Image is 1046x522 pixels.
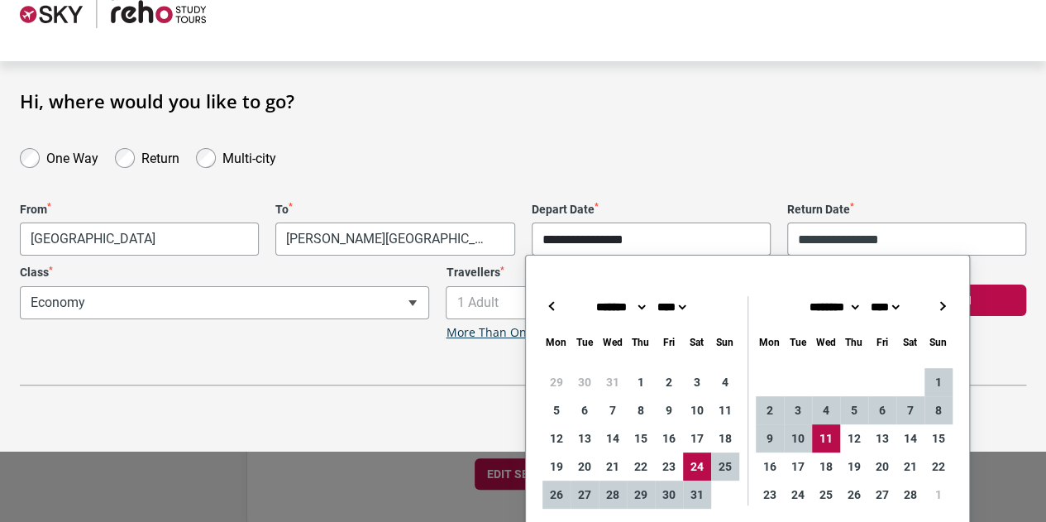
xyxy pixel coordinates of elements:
[711,333,739,352] div: Sunday
[627,424,655,453] div: 15
[571,481,599,509] div: 27
[571,333,599,352] div: Tuesday
[571,424,599,453] div: 13
[784,333,812,352] div: Tuesday
[627,333,655,352] div: Thursday
[46,146,98,166] label: One Way
[812,481,840,509] div: 25
[683,368,711,396] div: 3
[711,453,739,481] div: 25
[20,203,259,217] label: From
[627,396,655,424] div: 8
[896,481,924,509] div: 28
[933,296,953,316] button: →
[20,266,429,280] label: Class
[924,333,953,352] div: Sunday
[756,424,784,453] div: 9
[627,368,655,396] div: 1
[840,453,868,481] div: 19
[683,396,711,424] div: 10
[756,333,784,352] div: Monday
[784,453,812,481] div: 17
[896,453,924,481] div: 21
[756,453,784,481] div: 16
[542,396,571,424] div: 5
[599,333,627,352] div: Wednesday
[542,333,571,352] div: Monday
[868,481,896,509] div: 27
[868,396,896,424] div: 6
[896,333,924,352] div: Saturday
[924,424,953,453] div: 15
[599,453,627,481] div: 21
[571,396,599,424] div: 6
[20,90,1026,112] h1: Hi, where would you like to go?
[599,396,627,424] div: 7
[868,333,896,352] div: Friday
[711,396,739,424] div: 11
[446,326,590,340] a: More Than One Traveller?
[655,424,683,453] div: 16
[812,424,840,453] div: 11
[542,296,562,316] button: ←
[599,481,627,509] div: 28
[711,368,739,396] div: 4
[683,453,711,481] div: 24
[446,266,855,280] label: Travellers
[599,368,627,396] div: 31
[222,146,276,166] label: Multi-city
[542,424,571,453] div: 12
[542,368,571,396] div: 29
[141,146,179,166] label: Return
[784,396,812,424] div: 3
[711,424,739,453] div: 18
[446,286,855,319] span: 1 Adult
[784,424,812,453] div: 10
[683,481,711,509] div: 31
[924,368,953,396] div: 1
[683,333,711,352] div: Saturday
[840,424,868,453] div: 12
[924,396,953,424] div: 8
[599,424,627,453] div: 14
[20,286,429,319] span: Economy
[924,481,953,509] div: 1
[627,453,655,481] div: 22
[683,424,711,453] div: 17
[812,333,840,352] div: Wednesday
[655,453,683,481] div: 23
[840,396,868,424] div: 5
[542,453,571,481] div: 19
[868,453,896,481] div: 20
[275,203,514,217] label: To
[868,424,896,453] div: 13
[21,223,258,255] span: Melbourne Airport
[655,481,683,509] div: 30
[571,368,599,396] div: 30
[896,396,924,424] div: 7
[756,396,784,424] div: 2
[21,287,428,318] span: Economy
[812,396,840,424] div: 4
[276,223,513,255] span: Giovan Battista Pastine International Airport
[627,481,655,509] div: 29
[571,453,599,481] div: 20
[896,424,924,453] div: 14
[812,453,840,481] div: 18
[655,333,683,352] div: Friday
[840,333,868,352] div: Thursday
[275,223,514,256] span: Giovan Battista Pastine International Airport
[840,481,868,509] div: 26
[447,287,854,318] span: 1 Adult
[655,396,683,424] div: 9
[542,481,571,509] div: 26
[784,481,812,509] div: 24
[756,481,784,509] div: 23
[655,368,683,396] div: 2
[20,223,259,256] span: Melbourne Airport
[787,203,1026,217] label: Return Date
[924,453,953,481] div: 22
[532,203,771,217] label: Depart Date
